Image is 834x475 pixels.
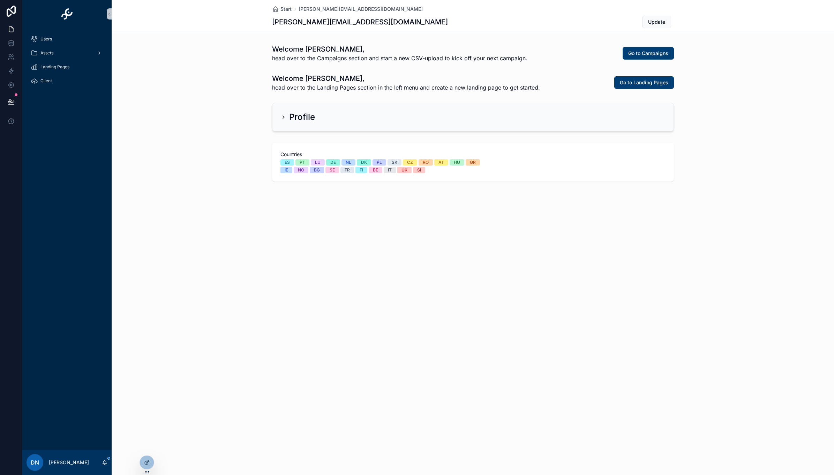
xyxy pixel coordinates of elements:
div: DK [361,159,367,166]
div: ES [285,159,290,166]
div: SK [392,159,397,166]
span: Assets [40,50,53,56]
h1: [PERSON_NAME][EMAIL_ADDRESS][DOMAIN_NAME] [272,17,448,27]
div: PT [300,159,305,166]
span: DN [31,458,39,467]
a: Users [27,33,107,45]
span: head over to the Landing Pages section in the left menu and create a new landing page to get star... [272,83,540,92]
div: IT [388,167,392,173]
div: FR [345,167,350,173]
div: BE [373,167,378,173]
div: SE [330,167,335,173]
span: Go to Campaigns [628,50,668,57]
div: NO [298,167,304,173]
div: AT [438,159,444,166]
div: DE [330,159,336,166]
span: Go to Landing Pages [620,79,668,86]
div: LU [315,159,321,166]
div: GR [470,159,476,166]
div: scrollable content [22,28,112,96]
span: Landing Pages [40,64,69,70]
a: Assets [27,47,107,59]
div: UK [401,167,407,173]
h2: Profile [289,112,315,123]
img: App logo [61,8,73,20]
div: SI [417,167,421,173]
h1: Welcome [PERSON_NAME], [272,74,540,83]
a: [PERSON_NAME][EMAIL_ADDRESS][DOMAIN_NAME] [299,6,423,13]
a: Start [272,6,292,13]
div: CZ [407,159,413,166]
span: head over to the Campaigns section and start a new CSV-upload to kick off your next campaign. [272,54,527,62]
button: Go to Landing Pages [614,76,674,89]
div: HU [454,159,460,166]
div: PL [377,159,382,166]
div: RO [423,159,429,166]
div: FI [360,167,363,173]
span: Update [648,18,665,25]
a: Client [27,75,107,87]
button: Go to Campaigns [623,47,674,60]
div: NL [346,159,351,166]
h1: Welcome [PERSON_NAME], [272,44,527,54]
div: IE [285,167,288,173]
div: BG [314,167,320,173]
button: Update [642,16,671,28]
span: Users [40,36,52,42]
span: Start [280,6,292,13]
p: [PERSON_NAME] [49,459,89,466]
span: Countries [280,151,666,158]
span: Client [40,78,52,84]
a: Landing Pages [27,61,107,73]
